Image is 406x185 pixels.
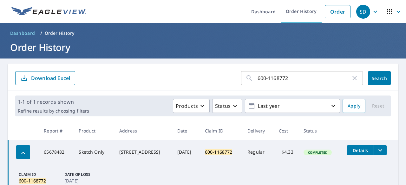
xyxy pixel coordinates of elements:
p: Date of Loss [64,172,102,177]
p: Download Excel [31,75,70,82]
p: 1-1 of 1 records shown [18,98,89,106]
a: Order [325,5,350,18]
img: EV Logo [11,7,86,16]
li: / [40,29,42,37]
td: [DATE] [172,140,200,164]
h1: Order History [8,41,398,54]
th: Date [172,121,200,140]
div: [STREET_ADDRESS] [119,149,167,155]
a: Dashboard [8,28,38,38]
p: Refine results by choosing filters [18,108,89,114]
p: Order History [45,30,75,36]
button: Last year [245,99,340,113]
mark: 600-1168772 [19,178,46,184]
td: Sketch Only [74,140,114,164]
p: Status [215,102,231,110]
span: Search [373,75,386,81]
td: Regular [242,140,274,164]
button: filesDropdownBtn-65678482 [374,145,387,155]
button: detailsBtn-65678482 [347,145,374,155]
button: Products [173,99,210,113]
button: Search [368,71,391,85]
button: Status [212,99,242,113]
div: SD [356,5,370,19]
p: [DATE] [64,177,102,184]
th: Claim ID [200,121,242,140]
th: Delivery [242,121,274,140]
span: Details [351,147,370,153]
span: Dashboard [10,30,35,36]
p: Products [176,102,198,110]
input: Address, Report #, Claim ID, etc. [258,69,351,87]
nav: breadcrumb [8,28,398,38]
td: $4.33 [274,140,298,164]
th: Report # [39,121,74,140]
button: Download Excel [15,71,75,85]
th: Status [298,121,342,140]
p: Last year [255,101,330,112]
p: Claim ID [19,172,57,177]
span: Apply [348,102,360,110]
th: Cost [274,121,298,140]
td: 65678482 [39,140,74,164]
button: Apply [343,99,365,113]
mark: 600-1168772 [205,149,232,155]
th: Address [114,121,172,140]
span: Completed [304,150,331,155]
th: Product [74,121,114,140]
